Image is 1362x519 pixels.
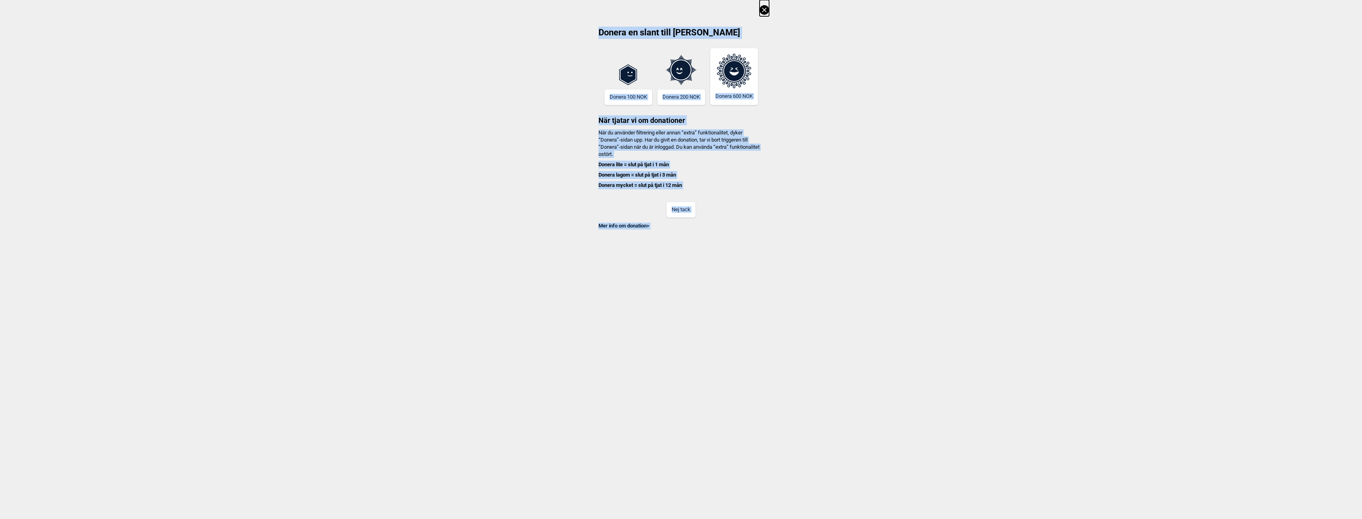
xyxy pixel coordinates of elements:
b: Donera lite = slut på tjat i 1 mån [598,161,669,167]
a: Mer info om donation> [598,223,649,229]
button: Donera 600 NOK [710,48,758,105]
button: Nej tack [666,202,696,218]
b: Donera mycket = slut på tjat i 12 mån [598,182,682,188]
h3: När tjatar vi om donationer [593,105,769,125]
h4: När du använder filtrering eller annan “extra” funktionalitet, dyker “Donera”-sidan upp. Har du g... [593,129,769,189]
button: Donera 200 NOK [657,89,705,105]
b: Donera lagom = slut på tjat i 3 mån [598,172,676,178]
h2: Donera en slant till [PERSON_NAME] [593,27,769,44]
button: Donera 100 NOK [604,89,652,105]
